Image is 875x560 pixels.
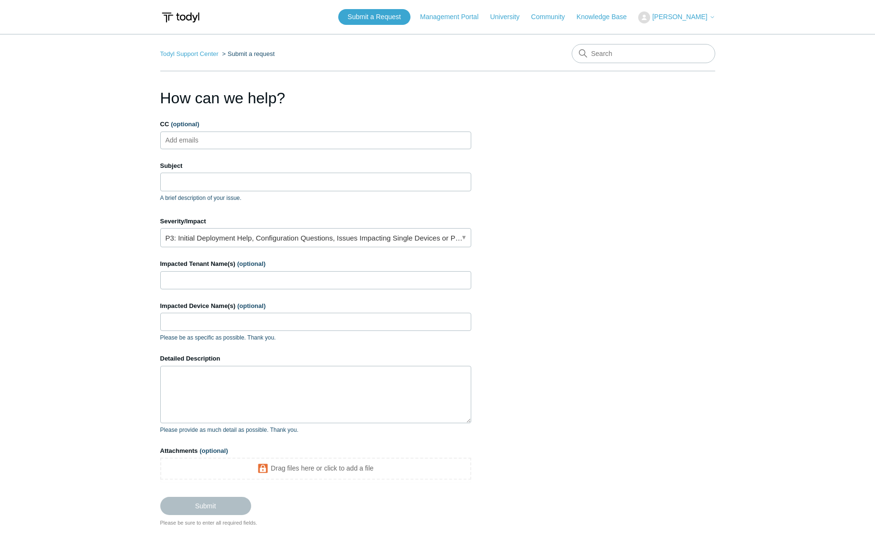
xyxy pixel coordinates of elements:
[160,50,219,57] a: Todyl Support Center
[237,260,266,267] span: (optional)
[160,446,471,456] label: Attachments
[220,50,275,57] li: Submit a request
[531,12,575,22] a: Community
[160,519,471,527] div: Please be sure to enter all required fields.
[160,301,471,311] label: Impacted Device Name(s)
[160,120,471,129] label: CC
[160,161,471,171] label: Subject
[572,44,715,63] input: Search
[160,194,471,202] p: A brief description of your issue.
[490,12,529,22] a: University
[338,9,410,25] a: Submit a Request
[237,302,266,309] span: (optional)
[576,12,636,22] a: Knowledge Base
[160,497,251,515] input: Submit
[420,12,488,22] a: Management Portal
[160,217,471,226] label: Severity/Impact
[638,11,715,23] button: [PERSON_NAME]
[160,9,201,26] img: Todyl Support Center Help Center home page
[160,354,471,363] label: Detailed Description
[160,259,471,269] label: Impacted Tenant Name(s)
[160,333,471,342] p: Please be as specific as possible. Thank you.
[171,121,199,128] span: (optional)
[199,447,228,454] span: (optional)
[160,87,471,110] h1: How can we help?
[160,228,471,247] a: P3: Initial Deployment Help, Configuration Questions, Issues Impacting Single Devices or Past Out...
[160,50,221,57] li: Todyl Support Center
[162,133,219,147] input: Add emails
[160,426,471,434] p: Please provide as much detail as possible. Thank you.
[652,13,707,21] span: [PERSON_NAME]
